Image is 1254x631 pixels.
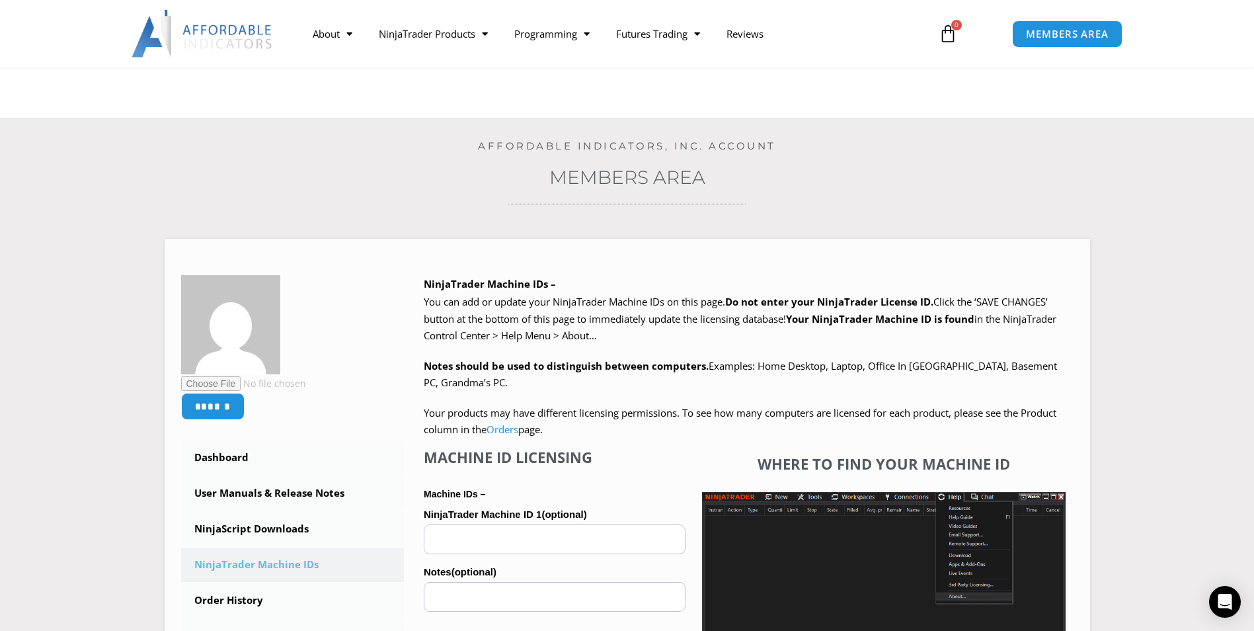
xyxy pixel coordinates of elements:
[919,15,977,53] a: 0
[487,423,518,436] a: Orders
[451,566,496,577] span: (optional)
[424,359,709,372] strong: Notes should be used to distinguish between computers.
[299,19,366,49] a: About
[424,448,686,466] h4: Machine ID Licensing
[424,277,556,290] b: NinjaTrader Machine IDs –
[541,509,586,520] span: (optional)
[181,548,405,582] a: NinjaTrader Machine IDs
[951,20,962,30] span: 0
[549,166,705,189] a: Members Area
[725,295,933,308] b: Do not enter your NinjaTrader License ID.
[1012,21,1122,48] a: MEMBERS AREA
[478,140,776,152] a: Affordable Indicators, Inc. Account
[702,455,1066,472] h4: Where to find your Machine ID
[713,19,777,49] a: Reviews
[603,19,713,49] a: Futures Trading
[181,512,405,546] a: NinjaScript Downloads
[424,295,1056,342] span: Click the ‘SAVE CHANGES’ button at the bottom of this page to immediately update the licensing da...
[424,562,686,582] label: Notes
[181,275,280,374] img: 5bf2ea20db9f752674a9f6902c51d781841d11f9f519996ecacb989455cd57cc
[424,505,686,525] label: NinjaTrader Machine ID 1
[786,312,974,325] strong: Your NinjaTrader Machine ID is found
[181,441,405,475] a: Dashboard
[424,359,1057,390] span: Examples: Home Desktop, Laptop, Office In [GEOGRAPHIC_DATA], Basement PC, Grandma’s PC.
[181,476,405,511] a: User Manuals & Release Notes
[501,19,603,49] a: Programming
[299,19,923,49] nav: Menu
[424,406,1056,437] span: Your products may have different licensing permissions. To see how many computers are licensed fo...
[424,295,725,308] span: You can add or update your NinjaTrader Machine IDs on this page.
[424,489,485,499] strong: Machine IDs –
[1026,29,1109,39] span: MEMBERS AREA
[181,583,405,618] a: Order History
[1209,586,1241,618] div: Open Intercom Messenger
[132,10,274,58] img: LogoAI | Affordable Indicators – NinjaTrader
[366,19,501,49] a: NinjaTrader Products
